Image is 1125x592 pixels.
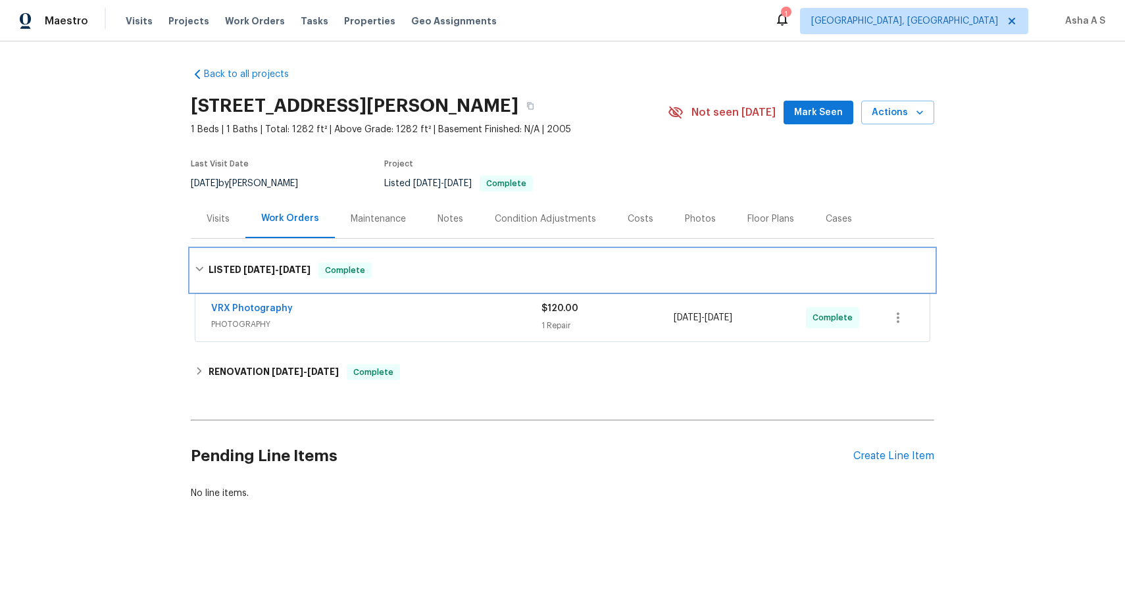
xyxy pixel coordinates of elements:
[747,212,794,226] div: Floor Plans
[191,249,934,291] div: LISTED [DATE]-[DATE]Complete
[685,212,716,226] div: Photos
[191,426,853,487] h2: Pending Line Items
[301,16,328,26] span: Tasks
[384,160,413,168] span: Project
[191,487,934,500] div: No line items.
[211,304,293,313] a: VRX Photography
[191,160,249,168] span: Last Visit Date
[126,14,153,28] span: Visits
[811,14,998,28] span: [GEOGRAPHIC_DATA], [GEOGRAPHIC_DATA]
[207,212,230,226] div: Visits
[813,311,858,324] span: Complete
[351,212,406,226] div: Maintenance
[794,105,843,121] span: Mark Seen
[191,179,218,188] span: [DATE]
[261,212,319,225] div: Work Orders
[45,14,88,28] span: Maestro
[413,179,472,188] span: -
[518,94,542,118] button: Copy Address
[541,319,674,332] div: 1 Repair
[384,179,533,188] span: Listed
[444,179,472,188] span: [DATE]
[344,14,395,28] span: Properties
[307,367,339,376] span: [DATE]
[348,366,399,379] span: Complete
[191,123,668,136] span: 1 Beds | 1 Baths | Total: 1282 ft² | Above Grade: 1282 ft² | Basement Finished: N/A | 2005
[320,264,370,277] span: Complete
[225,14,285,28] span: Work Orders
[209,262,311,278] h6: LISTED
[781,8,790,21] div: 1
[413,179,441,188] span: [DATE]
[853,450,934,462] div: Create Line Item
[438,212,463,226] div: Notes
[784,101,853,125] button: Mark Seen
[481,180,532,187] span: Complete
[674,311,732,324] span: -
[674,313,701,322] span: [DATE]
[861,101,934,125] button: Actions
[209,364,339,380] h6: RENOVATION
[1060,14,1105,28] span: Asha A S
[272,367,303,376] span: [DATE]
[191,68,317,81] a: Back to all projects
[168,14,209,28] span: Projects
[495,212,596,226] div: Condition Adjustments
[272,367,339,376] span: -
[211,318,541,331] span: PHOTOGRAPHY
[243,265,311,274] span: -
[243,265,275,274] span: [DATE]
[872,105,924,121] span: Actions
[191,99,518,112] h2: [STREET_ADDRESS][PERSON_NAME]
[541,304,578,313] span: $120.00
[191,176,314,191] div: by [PERSON_NAME]
[411,14,497,28] span: Geo Assignments
[279,265,311,274] span: [DATE]
[191,357,934,388] div: RENOVATION [DATE]-[DATE]Complete
[628,212,653,226] div: Costs
[826,212,852,226] div: Cases
[705,313,732,322] span: [DATE]
[691,106,776,119] span: Not seen [DATE]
